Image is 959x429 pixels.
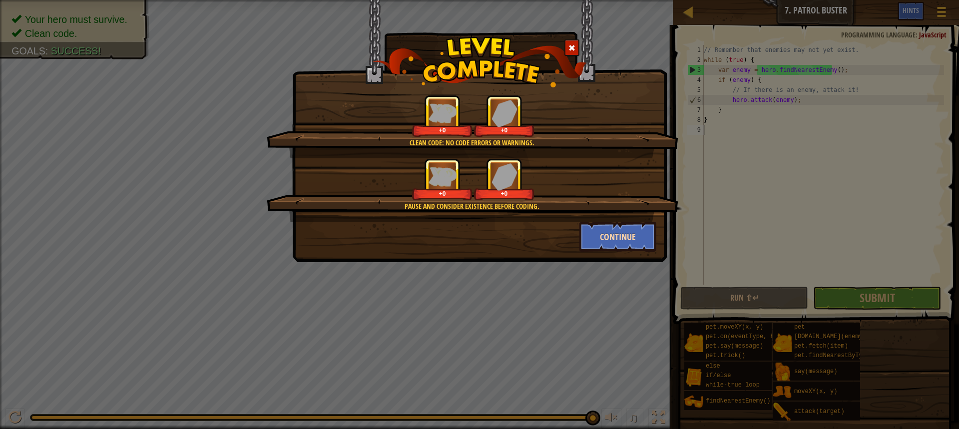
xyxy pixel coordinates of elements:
[476,126,532,134] div: +0
[491,99,517,127] img: reward_icon_gems.png
[429,103,457,123] img: reward_icon_xp.png
[373,37,587,87] img: level_complete.png
[314,138,629,148] div: Clean code: no code errors or warnings.
[491,163,517,190] img: reward_icon_gems.png
[414,190,471,197] div: +0
[476,190,532,197] div: +0
[314,201,629,211] div: Pause and consider existence before coding.
[579,222,657,252] button: Continue
[414,126,471,134] div: +0
[429,167,457,186] img: reward_icon_xp.png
